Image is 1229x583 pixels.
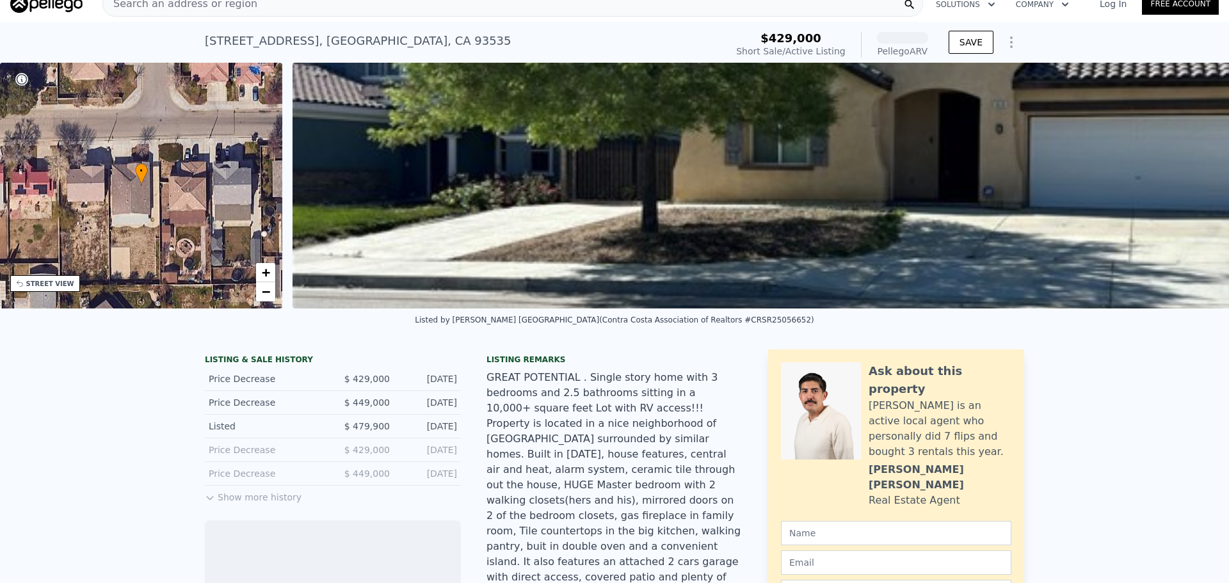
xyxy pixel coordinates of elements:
div: STREET VIEW [26,279,74,289]
button: Show more history [205,486,301,504]
div: [DATE] [400,467,457,480]
a: Zoom in [256,263,275,282]
span: • [135,165,148,177]
div: Listed [209,420,323,433]
a: Zoom out [256,282,275,301]
span: $429,000 [760,31,821,45]
div: Real Estate Agent [869,493,960,508]
div: [PERSON_NAME] [PERSON_NAME] [869,462,1011,493]
div: Price Decrease [209,372,323,385]
div: [DATE] [400,396,457,409]
div: [PERSON_NAME] is an active local agent who personally did 7 flips and bought 3 rentals this year. [869,398,1011,459]
span: $ 449,000 [344,468,390,479]
span: $ 479,900 [344,421,390,431]
div: Price Decrease [209,396,323,409]
div: Listing remarks [486,355,743,365]
div: Listed by [PERSON_NAME] [GEOGRAPHIC_DATA] (Contra Costa Association of Realtors #CRSR25056652) [415,315,814,324]
button: SAVE [949,31,993,54]
div: Pellego ARV [877,45,928,58]
div: • [135,163,148,186]
span: + [262,264,270,280]
input: Name [781,521,1011,545]
button: Show Options [999,29,1024,55]
span: Active Listing [785,46,846,56]
div: Ask about this property [869,362,1011,398]
input: Email [781,550,1011,575]
div: [DATE] [400,372,457,385]
div: [DATE] [400,443,457,456]
span: $ 429,000 [344,445,390,455]
div: Price Decrease [209,443,323,456]
div: [DATE] [400,420,457,433]
div: LISTING & SALE HISTORY [205,355,461,367]
div: Price Decrease [209,467,323,480]
span: − [262,284,270,299]
span: $ 449,000 [344,397,390,408]
div: [STREET_ADDRESS] , [GEOGRAPHIC_DATA] , CA 93535 [205,32,511,50]
span: Short Sale / [736,46,785,56]
span: $ 429,000 [344,374,390,384]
